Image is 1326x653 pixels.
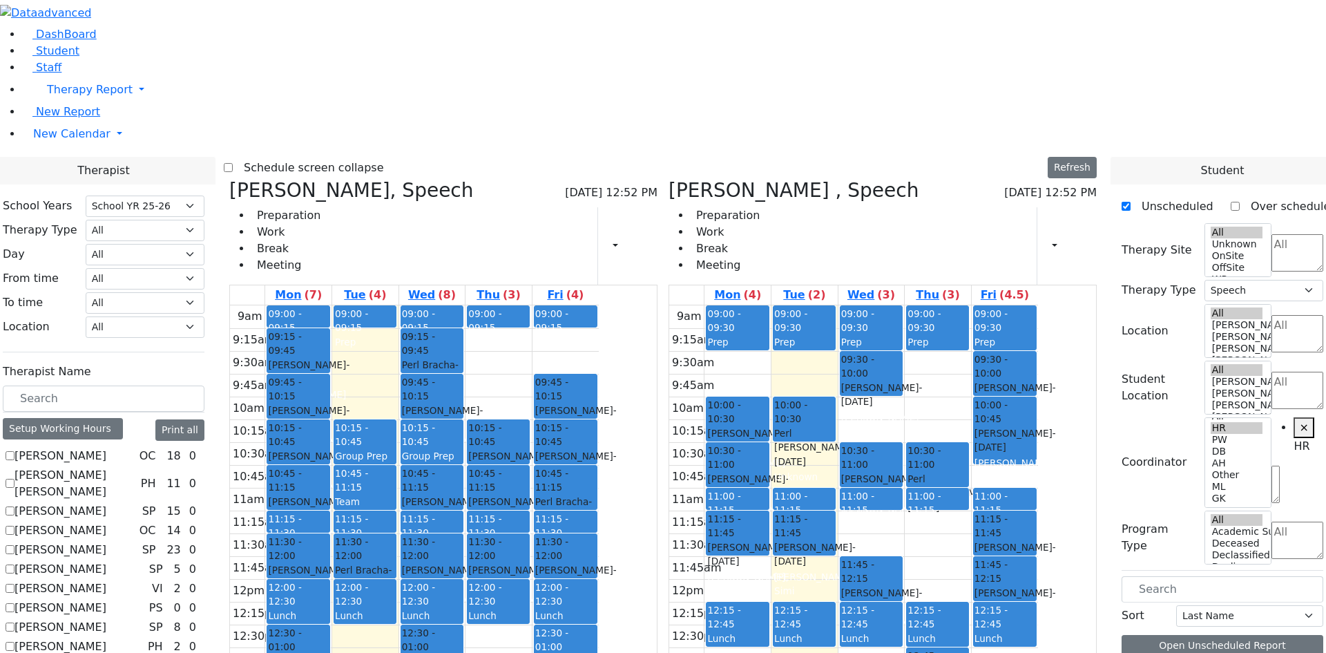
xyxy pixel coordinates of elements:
[468,308,501,333] span: 09:00 - 09:15
[402,563,462,592] div: [PERSON_NAME]
[1122,242,1192,258] label: Therapy Site
[669,560,724,576] div: 11:45am
[907,632,968,645] div: Lunch
[335,563,395,592] div: Perl Bracha
[268,513,301,538] span: 11:15 - 11:30
[974,605,1008,630] span: 12:15 - 12:45
[1271,372,1323,409] textarea: Search
[978,285,1032,305] a: August 15, 2025
[468,609,528,623] div: Lunch
[22,120,1326,148] a: New Calendar
[268,495,328,523] div: [PERSON_NAME]
[841,382,923,407] span: - [DATE]
[402,513,435,538] span: 11:15 - 11:30
[268,582,301,607] span: 12:00 - 12:30
[707,605,740,630] span: 12:15 - 12:45
[402,375,462,404] span: 09:45 - 10:15
[707,491,740,515] span: 11:00 - 11:15
[268,563,328,592] div: [PERSON_NAME]
[3,270,59,287] label: From time
[268,308,301,333] span: 09:00 - 09:15
[774,335,834,349] div: Prep
[669,514,724,531] div: 11:15am
[907,308,941,333] span: 09:00 - 09:30
[1211,354,1263,366] option: [PERSON_NAME] 2
[402,330,462,358] span: 09:15 - 09:45
[1211,307,1263,319] option: All
[669,400,707,417] div: 10am
[1211,364,1263,376] option: All
[134,448,162,464] div: OC
[1211,388,1263,399] option: [PERSON_NAME] 4
[230,491,267,508] div: 11am
[230,514,285,531] div: 11:15am
[468,466,528,495] span: 10:45 - 11:15
[1048,157,1097,178] button: Refresh
[707,512,767,540] span: 11:15 - 11:45
[135,475,162,492] div: PH
[1122,576,1323,603] input: Search
[841,632,901,645] div: Lunch
[1211,319,1263,331] option: [PERSON_NAME] 5
[669,354,717,371] div: 9:30am
[841,381,901,409] div: [PERSON_NAME]
[335,449,395,463] div: Group Prep
[841,605,874,630] span: 12:15 - 12:45
[230,560,285,576] div: 11:45am
[1131,196,1213,218] label: Unscheduled
[230,332,278,348] div: 9:15am
[3,418,123,439] div: Setup Working Hours
[335,468,368,493] span: 10:45 - 11:15
[1211,331,1263,343] option: [PERSON_NAME] 4
[974,426,1035,455] div: [PERSON_NAME]
[707,335,767,349] div: Prep
[1088,235,1097,257] div: Delete
[1294,417,1323,455] li: HR
[535,308,568,333] span: 09:00 - 09:15
[907,472,968,514] div: Perl [PERSON_NAME]
[544,285,586,305] a: August 15, 2025
[36,61,61,74] span: Staff
[468,495,528,523] div: [PERSON_NAME]
[402,609,462,623] div: Lunch
[774,570,834,598] div: [PERSON_NAME], Simi
[669,446,724,462] div: 10:30am
[669,491,707,508] div: 11am
[305,287,323,303] label: (7)
[22,44,79,57] a: Student
[913,285,962,305] a: August 14, 2025
[535,565,617,589] span: - [DATE]
[711,285,764,305] a: August 11, 2025
[1211,469,1263,481] option: Other
[669,332,717,348] div: 9:15am
[974,381,1035,409] div: [PERSON_NAME]
[691,224,760,240] li: Work
[1211,457,1263,469] option: AH
[335,609,395,623] div: Lunch
[186,561,199,578] div: 0
[402,358,462,386] div: Perl Bracha
[1211,411,1263,423] option: [PERSON_NAME] 2
[774,398,834,426] span: 10:00 - 10:30
[1271,234,1323,272] textarea: Search
[335,422,368,447] span: 10:15 - 10:45
[1200,162,1244,179] span: Student
[707,570,767,598] div: [PERSON_NAME], Simi
[974,587,1056,612] span: - [DATE]
[402,449,462,463] div: Group Prep
[774,540,834,569] div: [PERSON_NAME]
[774,308,807,333] span: 09:00 - 09:30
[841,587,923,612] span: - [DATE]
[691,240,760,257] li: Break
[15,619,106,636] label: [PERSON_NAME]
[669,469,724,485] div: 10:45am
[907,491,941,515] span: 11:00 - 11:15
[974,398,1035,426] span: 10:00 - 10:45
[535,609,596,623] div: Lunch
[1122,323,1169,339] label: Location
[22,105,100,118] a: New Report
[774,632,834,645] div: Lunch
[369,287,387,303] label: (4)
[164,503,183,520] div: 15
[744,287,762,303] label: (4)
